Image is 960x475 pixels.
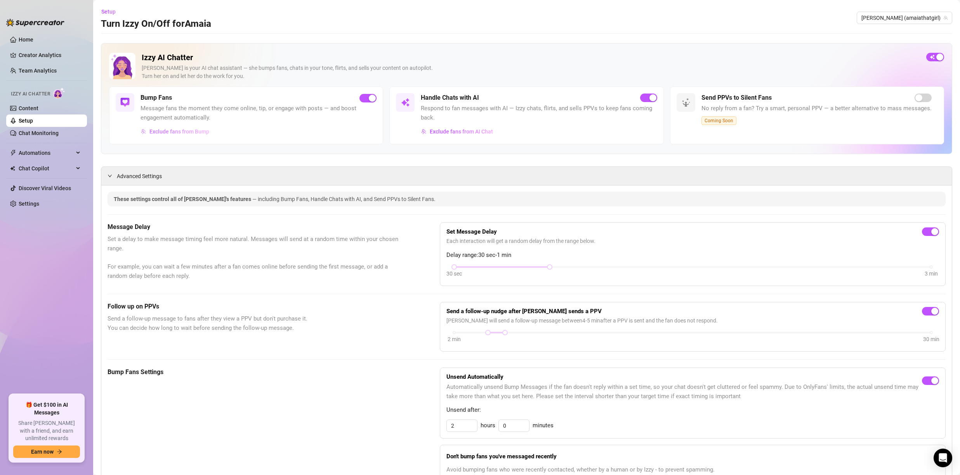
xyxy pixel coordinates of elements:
div: 2 min [448,335,461,343]
span: Automations [19,147,74,159]
img: Chat Copilot [10,166,15,171]
button: Exclude fans from AI Chat [421,125,493,138]
span: Exclude fans from Bump [149,128,209,135]
h3: Turn Izzy On/Off for Amaia [101,18,211,30]
span: Chat Copilot [19,162,74,175]
h5: Message Delay [108,222,401,232]
button: Earn nowarrow-right [13,446,80,458]
strong: Set Message Delay [446,228,497,235]
span: expanded [108,173,112,178]
img: svg%3e [681,98,691,107]
div: expanded [108,172,117,180]
span: thunderbolt [10,150,16,156]
span: Earn now [31,449,54,455]
span: Coming Soon [701,116,736,125]
span: Respond to fan messages with AI — Izzy chats, flirts, and sells PPVs to keep fans coming back. [421,104,657,122]
a: Discover Viral Videos [19,185,71,191]
strong: Don't bump fans you've messaged recently [446,453,557,460]
strong: Send a follow-up nudge after [PERSON_NAME] sends a PPV [446,308,602,315]
span: Advanced Settings [117,172,162,180]
a: Settings [19,201,39,207]
h2: Izzy AI Chatter [142,53,920,62]
img: svg%3e [141,129,146,134]
img: svg%3e [401,98,410,107]
span: — including Bump Fans, Handle Chats with AI, and Send PPVs to Silent Fans. [252,196,436,202]
span: Each interaction will get a random delay from the range below. [446,237,939,245]
div: Open Intercom Messenger [934,449,952,467]
span: team [943,16,948,20]
a: Team Analytics [19,68,57,74]
span: [PERSON_NAME] will send a follow-up message between 4 - 5 min after a PPV is sent and the fan doe... [446,316,939,325]
span: Setup [101,9,116,15]
div: 30 sec [446,269,462,278]
img: svg%3e [421,129,427,134]
span: Set a delay to make message timing feel more natural. Messages will send at a random time within ... [108,235,401,281]
strong: Unsend Automatically [446,373,503,380]
span: Unsend after: [446,406,939,415]
button: Setup [101,5,122,18]
a: Content [19,105,38,111]
span: Automatically unsend Bump Messages if the fan doesn't reply within a set time, so your chat doesn... [446,383,922,401]
div: 30 min [923,335,939,343]
span: minutes [533,421,554,430]
h5: Send PPVs to Silent Fans [701,93,772,102]
span: Exclude fans from AI Chat [430,128,493,135]
button: Exclude fans from Bump [141,125,210,138]
img: svg%3e [120,98,130,107]
a: Chat Monitoring [19,130,59,136]
h5: Bump Fans Settings [108,368,401,377]
span: 🎁 Get $100 in AI Messages [13,401,80,416]
span: These settings control all of [PERSON_NAME]'s features [114,196,252,202]
span: Amaia (amaiathatgirl) [861,12,948,24]
h5: Follow up on PPVs [108,302,401,311]
img: logo-BBDzfeDw.svg [6,19,64,26]
a: Home [19,36,33,43]
span: Avoid bumping fans who were recently contacted, whether by a human or by Izzy - to prevent spamming. [446,465,939,475]
span: Delay range: 30 sec - 1 min [446,251,939,260]
span: arrow-right [57,449,62,454]
span: hours [481,421,495,430]
a: Creator Analytics [19,49,81,61]
span: No reply from a fan? Try a smart, personal PPV — a better alternative to mass messages. [701,104,932,113]
h5: Handle Chats with AI [421,93,479,102]
div: [PERSON_NAME] is your AI chat assistant — she bumps fans, chats in your tone, flirts, and sells y... [142,64,920,80]
div: 3 min [925,269,938,278]
h5: Bump Fans [141,93,172,102]
span: Izzy AI Chatter [11,90,50,98]
span: Share [PERSON_NAME] with a friend, and earn unlimited rewards [13,420,80,442]
img: AI Chatter [53,87,65,99]
a: Setup [19,118,33,124]
span: Message fans the moment they come online, tip, or engage with posts — and boost engagement automa... [141,104,377,122]
span: Send a follow-up message to fans after they view a PPV but don't purchase it. You can decide how ... [108,314,401,333]
img: Izzy AI Chatter [109,53,135,79]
